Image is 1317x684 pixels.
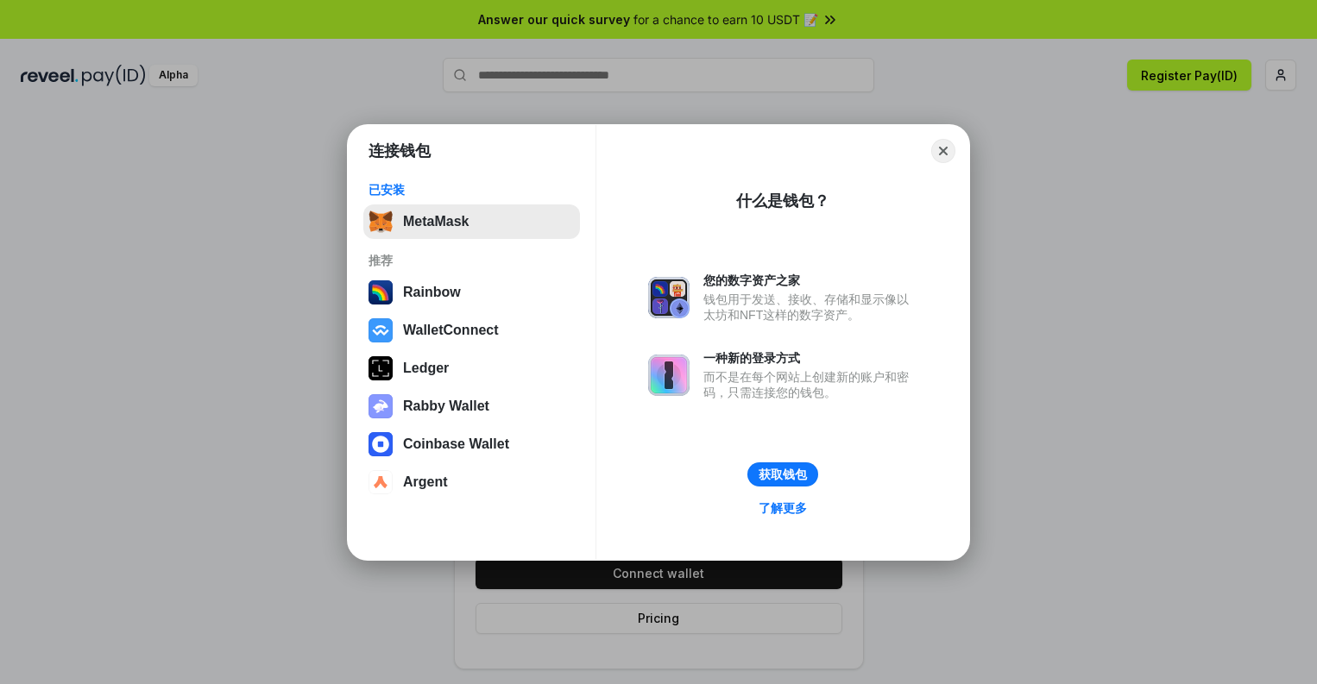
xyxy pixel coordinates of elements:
img: svg+xml,%3Csvg%20fill%3D%22none%22%20height%3D%2233%22%20viewBox%3D%220%200%2035%2033%22%20width%... [369,210,393,234]
img: svg+xml,%3Csvg%20width%3D%2228%22%20height%3D%2228%22%20viewBox%3D%220%200%2028%2028%22%20fill%3D... [369,432,393,456]
h1: 连接钱包 [369,141,431,161]
a: 了解更多 [748,497,817,519]
img: svg+xml,%3Csvg%20width%3D%22120%22%20height%3D%22120%22%20viewBox%3D%220%200%20120%20120%22%20fil... [369,280,393,304]
div: 推荐 [369,253,575,268]
button: MetaMask [363,204,580,239]
div: Argent [403,474,448,490]
div: 了解更多 [759,500,807,516]
button: Coinbase Wallet [363,427,580,461]
div: 而不是在每个网站上创建新的账户和密码，只需连接您的钱包。 [703,369,917,400]
div: Ledger [403,361,449,376]
button: Ledger [363,351,580,386]
img: svg+xml,%3Csvg%20xmlns%3D%22http%3A%2F%2Fwww.w3.org%2F2000%2Fsvg%22%20fill%3D%22none%22%20viewBox... [648,355,690,396]
img: svg+xml,%3Csvg%20xmlns%3D%22http%3A%2F%2Fwww.w3.org%2F2000%2Fsvg%22%20fill%3D%22none%22%20viewBox... [648,277,690,318]
div: 已安装 [369,182,575,198]
button: 获取钱包 [747,462,818,486]
div: Rainbow [403,285,461,300]
div: Coinbase Wallet [403,436,509,452]
div: WalletConnect [403,323,499,338]
button: Argent [363,465,580,499]
div: 钱包用于发送、接收、存储和显示像以太坊和NFT这样的数字资产。 [703,292,917,323]
div: 什么是钱包？ [736,191,829,211]
button: WalletConnect [363,313,580,348]
button: Rabby Wallet [363,389,580,424]
div: Rabby Wallet [403,398,489,414]
img: svg+xml,%3Csvg%20xmlns%3D%22http%3A%2F%2Fwww.w3.org%2F2000%2Fsvg%22%20fill%3D%22none%22%20viewBox... [369,394,393,418]
button: Close [931,139,955,163]
img: svg+xml,%3Csvg%20width%3D%2228%22%20height%3D%2228%22%20viewBox%3D%220%200%2028%2028%22%20fill%3D... [369,318,393,342]
img: svg+xml,%3Csvg%20xmlns%3D%22http%3A%2F%2Fwww.w3.org%2F2000%2Fsvg%22%20width%3D%2228%22%20height%3... [369,356,393,380]
div: 您的数字资产之家 [703,273,917,288]
div: MetaMask [403,214,469,229]
button: Rainbow [363,275,580,310]
img: svg+xml,%3Csvg%20width%3D%2228%22%20height%3D%2228%22%20viewBox%3D%220%200%2028%2028%22%20fill%3D... [369,470,393,494]
div: 获取钱包 [759,467,807,482]
div: 一种新的登录方式 [703,350,917,366]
